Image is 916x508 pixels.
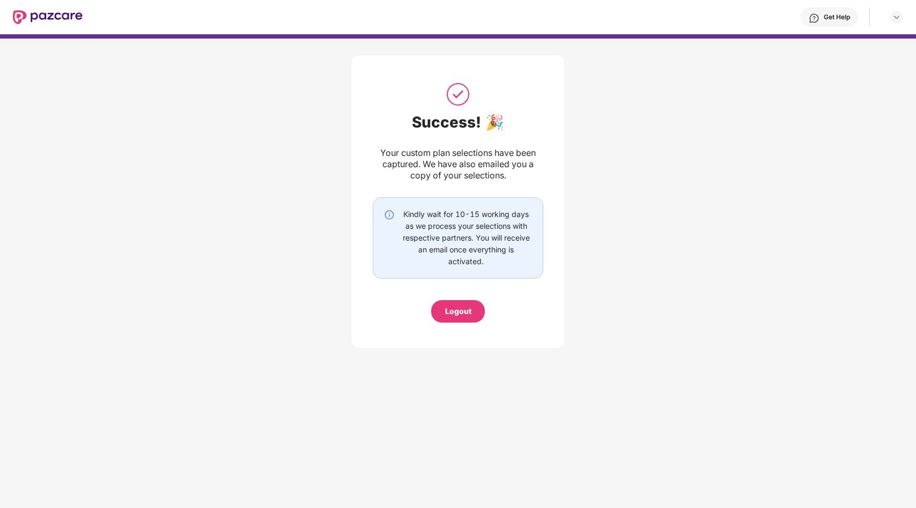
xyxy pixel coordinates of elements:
[824,13,850,21] div: Get Help
[373,113,543,131] div: Success! 🎉
[892,13,901,21] img: svg+xml;base64,PHN2ZyBpZD0iRHJvcGRvd24tMzJ4MzIiIHhtbG5zPSJodHRwOi8vd3d3LnczLm9yZy8yMDAwL3N2ZyIgd2...
[445,81,471,108] img: svg+xml;base64,PHN2ZyB3aWR0aD0iNTAiIGhlaWdodD0iNTAiIHZpZXdCb3g9IjAgMCA1MCA1MCIgZmlsbD0ibm9uZSIgeG...
[809,13,819,24] img: svg+xml;base64,PHN2ZyBpZD0iSGVscC0zMngzMiIgeG1sbnM9Imh0dHA6Ly93d3cudzMub3JnLzIwMDAvc3ZnIiB3aWR0aD...
[13,10,83,24] img: New Pazcare Logo
[445,305,471,317] div: Logout
[384,210,395,220] img: svg+xml;base64,PHN2ZyBpZD0iSW5mby0yMHgyMCIgeG1sbnM9Imh0dHA6Ly93d3cudzMub3JnLzIwMDAvc3ZnIiB3aWR0aD...
[373,147,543,181] div: Your custom plan selections have been captured. We have also emailed you a copy of your selections.
[400,208,532,267] div: Kindly wait for 10-15 working days as we process your selections with respective partners. You wi...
